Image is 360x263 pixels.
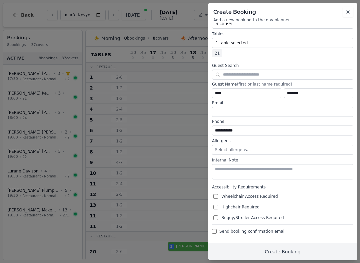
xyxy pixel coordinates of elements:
[212,184,353,190] label: Accessibility Requirements
[212,145,353,155] button: Select allergens...
[212,31,353,37] label: Tables
[213,215,218,220] input: Buggy/Stroller Access Required
[212,157,353,163] label: Internal Note
[213,17,352,23] p: Add a new booking to the day planner
[219,229,285,234] span: Send booking confirmation email
[212,49,222,57] span: 21
[221,204,260,210] span: Highchair Required
[213,8,352,16] h2: Create Booking
[212,119,353,124] label: Phone
[212,63,353,68] label: Guest Search
[212,38,353,48] button: 1 table selected
[212,138,353,143] label: Allergens
[208,243,357,260] button: Create Booking
[212,19,353,29] button: 4:15 PM
[212,82,353,87] label: Guest Name
[213,205,218,209] input: Highchair Required
[221,215,284,220] span: Buggy/Stroller Access Required
[237,82,292,87] span: (first or last name required)
[212,229,217,234] input: Send booking confirmation email
[213,194,218,199] input: Wheelchair Access Required
[221,194,278,199] span: Wheelchair Access Required
[212,100,353,106] label: Email
[215,147,251,152] span: Select allergens...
